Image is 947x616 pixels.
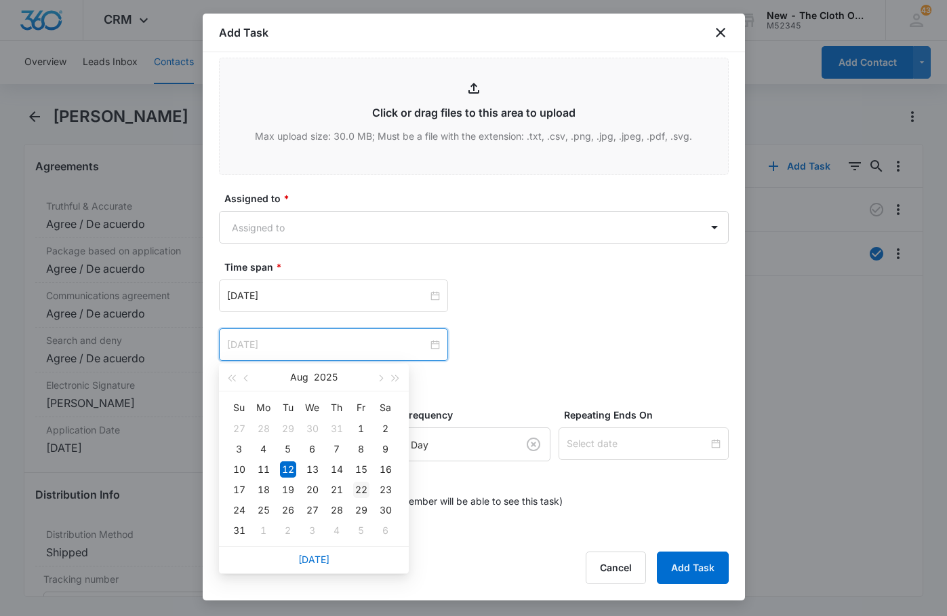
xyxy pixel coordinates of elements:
[349,500,374,520] td: 2025-08-29
[353,502,369,518] div: 29
[374,480,398,500] td: 2025-08-23
[378,461,394,478] div: 16
[657,552,729,584] button: Add Task
[231,441,247,457] div: 3
[300,419,325,439] td: 2025-07-30
[231,502,247,518] div: 24
[329,482,345,498] div: 21
[325,439,349,459] td: 2025-08-07
[325,480,349,500] td: 2025-08-21
[276,459,300,480] td: 2025-08-12
[280,421,296,437] div: 29
[349,419,374,439] td: 2025-08-01
[290,364,308,391] button: Aug
[280,502,296,518] div: 26
[251,397,276,419] th: Mo
[353,421,369,437] div: 1
[564,408,733,422] label: Repeating Ends On
[231,461,247,478] div: 10
[224,260,734,274] label: Time span
[256,482,272,498] div: 18
[276,397,300,419] th: Tu
[374,419,398,439] td: 2025-08-02
[227,500,251,520] td: 2025-08-24
[712,24,729,41] button: close
[276,500,300,520] td: 2025-08-26
[256,522,272,539] div: 1
[374,397,398,419] th: Sa
[325,520,349,541] td: 2025-09-04
[276,480,300,500] td: 2025-08-19
[304,502,321,518] div: 27
[227,520,251,541] td: 2025-08-31
[227,397,251,419] th: Su
[251,419,276,439] td: 2025-07-28
[378,502,394,518] div: 30
[329,461,345,478] div: 14
[353,461,369,478] div: 15
[349,397,374,419] th: Fr
[353,441,369,457] div: 8
[378,441,394,457] div: 9
[219,24,268,41] h1: Add Task
[329,522,345,539] div: 4
[567,436,708,451] input: Select date
[256,502,272,518] div: 25
[374,459,398,480] td: 2025-08-16
[378,482,394,498] div: 23
[227,480,251,500] td: 2025-08-17
[256,441,272,457] div: 4
[256,461,272,478] div: 11
[300,500,325,520] td: 2025-08-27
[251,500,276,520] td: 2025-08-25
[300,397,325,419] th: We
[353,522,369,539] div: 5
[298,554,329,565] a: [DATE]
[280,522,296,539] div: 2
[353,482,369,498] div: 22
[251,439,276,459] td: 2025-08-04
[378,522,394,539] div: 6
[300,459,325,480] td: 2025-08-13
[251,459,276,480] td: 2025-08-11
[349,439,374,459] td: 2025-08-08
[325,397,349,419] th: Th
[378,421,394,437] div: 2
[256,421,272,437] div: 28
[349,480,374,500] td: 2025-08-22
[329,502,345,518] div: 28
[276,439,300,459] td: 2025-08-05
[227,419,251,439] td: 2025-07-27
[403,408,557,422] label: Frequency
[304,421,321,437] div: 30
[231,482,247,498] div: 17
[300,480,325,500] td: 2025-08-20
[276,520,300,541] td: 2025-09-02
[227,459,251,480] td: 2025-08-10
[251,480,276,500] td: 2025-08-18
[300,520,325,541] td: 2025-09-03
[224,191,734,206] label: Assigned to
[227,288,428,303] input: Aug 12, 2025
[231,522,247,539] div: 31
[325,419,349,439] td: 2025-07-31
[586,552,646,584] button: Cancel
[329,441,345,457] div: 7
[304,482,321,498] div: 20
[314,364,338,391] button: 2025
[251,520,276,541] td: 2025-09-01
[304,461,321,478] div: 13
[374,439,398,459] td: 2025-08-09
[349,459,374,480] td: 2025-08-15
[325,459,349,480] td: 2025-08-14
[304,522,321,539] div: 3
[280,461,296,478] div: 12
[329,421,345,437] div: 31
[325,500,349,520] td: 2025-08-28
[304,441,321,457] div: 6
[523,434,544,455] button: Clear
[349,520,374,541] td: 2025-09-05
[280,441,296,457] div: 5
[300,439,325,459] td: 2025-08-06
[227,439,251,459] td: 2025-08-03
